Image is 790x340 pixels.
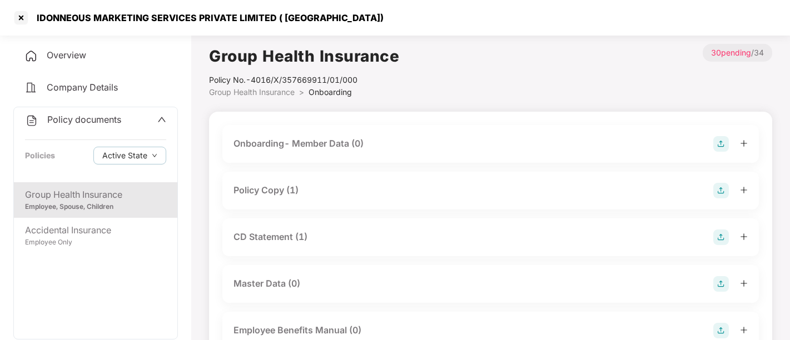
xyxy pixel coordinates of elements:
[25,237,166,248] div: Employee Only
[30,12,384,23] div: IDONNEOUS MARKETING SERVICES PRIVATE LIMITED ( [GEOGRAPHIC_DATA])
[233,277,300,291] div: Master Data (0)
[740,233,748,241] span: plus
[25,202,166,212] div: Employee, Spouse, Children
[102,149,147,162] span: Active State
[233,183,299,197] div: Policy Copy (1)
[233,137,364,151] div: Onboarding- Member Data (0)
[711,48,751,57] span: 30 pending
[713,183,729,198] img: svg+xml;base64,PHN2ZyB4bWxucz0iaHR0cDovL3d3dy53My5vcmcvMjAwMC9zdmciIHdpZHRoPSIyOCIgaGVpZ2h0PSIyOC...
[233,230,307,244] div: CD Statement (1)
[713,323,729,338] img: svg+xml;base64,PHN2ZyB4bWxucz0iaHR0cDovL3d3dy53My5vcmcvMjAwMC9zdmciIHdpZHRoPSIyOCIgaGVpZ2h0PSIyOC...
[740,279,748,287] span: plus
[703,44,772,62] p: / 34
[93,147,166,164] button: Active Statedown
[209,44,399,68] h1: Group Health Insurance
[740,186,748,194] span: plus
[47,114,121,125] span: Policy documents
[309,87,352,97] span: Onboarding
[152,153,157,159] span: down
[47,82,118,93] span: Company Details
[713,229,729,245] img: svg+xml;base64,PHN2ZyB4bWxucz0iaHR0cDovL3d3dy53My5vcmcvMjAwMC9zdmciIHdpZHRoPSIyOCIgaGVpZ2h0PSIyOC...
[740,326,748,334] span: plus
[299,87,304,97] span: >
[209,74,399,86] div: Policy No.- 4016/X/357669911/01/000
[25,149,55,162] div: Policies
[713,276,729,292] img: svg+xml;base64,PHN2ZyB4bWxucz0iaHR0cDovL3d3dy53My5vcmcvMjAwMC9zdmciIHdpZHRoPSIyOCIgaGVpZ2h0PSIyOC...
[740,139,748,147] span: plus
[233,323,361,337] div: Employee Benefits Manual (0)
[157,115,166,124] span: up
[47,49,86,61] span: Overview
[25,114,38,127] img: svg+xml;base64,PHN2ZyB4bWxucz0iaHR0cDovL3d3dy53My5vcmcvMjAwMC9zdmciIHdpZHRoPSIyNCIgaGVpZ2h0PSIyNC...
[25,223,166,237] div: Accidental Insurance
[209,87,295,97] span: Group Health Insurance
[24,81,38,94] img: svg+xml;base64,PHN2ZyB4bWxucz0iaHR0cDovL3d3dy53My5vcmcvMjAwMC9zdmciIHdpZHRoPSIyNCIgaGVpZ2h0PSIyNC...
[25,188,166,202] div: Group Health Insurance
[713,136,729,152] img: svg+xml;base64,PHN2ZyB4bWxucz0iaHR0cDovL3d3dy53My5vcmcvMjAwMC9zdmciIHdpZHRoPSIyOCIgaGVpZ2h0PSIyOC...
[24,49,38,63] img: svg+xml;base64,PHN2ZyB4bWxucz0iaHR0cDovL3d3dy53My5vcmcvMjAwMC9zdmciIHdpZHRoPSIyNCIgaGVpZ2h0PSIyNC...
